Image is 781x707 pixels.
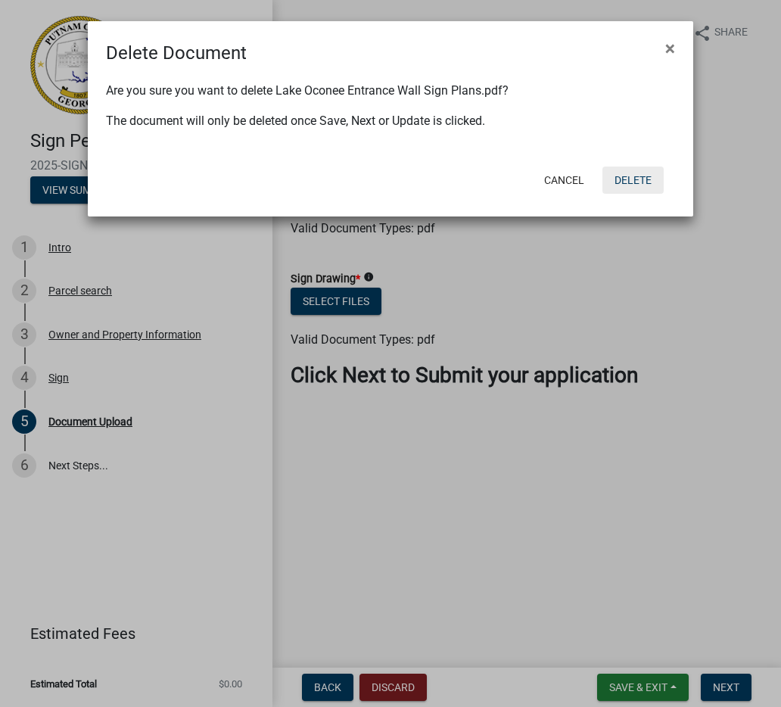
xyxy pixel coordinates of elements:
[106,39,247,67] h4: Delete Document
[532,167,596,194] button: Cancel
[665,38,675,59] span: ×
[653,27,687,70] button: Close
[106,82,675,100] p: Are you sure you want to delete Lake Oconee Entrance Wall Sign Plans.pdf?
[602,167,664,194] button: Delete
[106,112,675,130] p: The document will only be deleted once Save, Next or Update is clicked.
